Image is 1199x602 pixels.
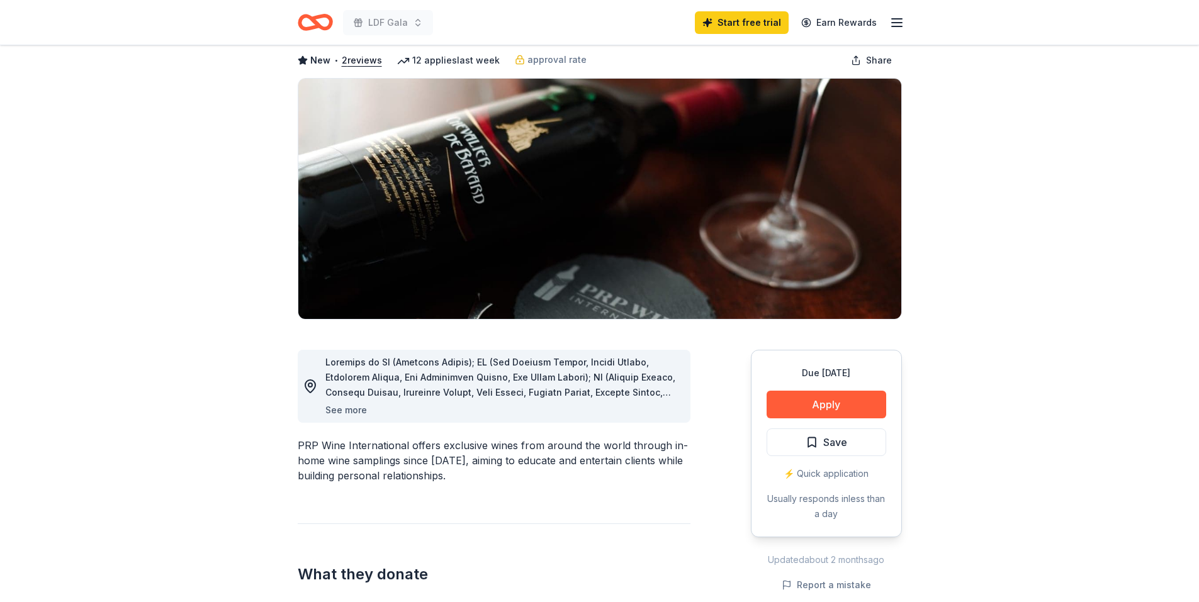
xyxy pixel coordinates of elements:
[767,365,886,381] div: Due [DATE]
[298,438,690,483] div: PRP Wine International offers exclusive wines from around the world through in-home wine sampling...
[782,577,871,593] button: Report a mistake
[325,403,367,418] button: See more
[298,79,901,319] img: Image for PRP Wine International
[343,10,433,35] button: LDF Gala
[767,491,886,521] div: Usually responds in less than a day
[515,52,587,67] a: approval rate
[794,11,884,34] a: Earn Rewards
[823,434,847,450] span: Save
[751,552,902,567] div: Updated about 2 months ago
[397,53,500,68] div: 12 applies last week
[841,48,902,73] button: Share
[767,466,886,481] div: ⚡️ Quick application
[695,11,789,34] a: Start free trial
[298,564,690,584] h2: What they donate
[368,15,408,30] span: LDF Gala
[767,391,886,418] button: Apply
[342,53,382,68] button: 2reviews
[527,52,587,67] span: approval rate
[310,53,330,68] span: New
[767,428,886,456] button: Save
[866,53,892,68] span: Share
[334,55,338,65] span: •
[298,8,333,37] a: Home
